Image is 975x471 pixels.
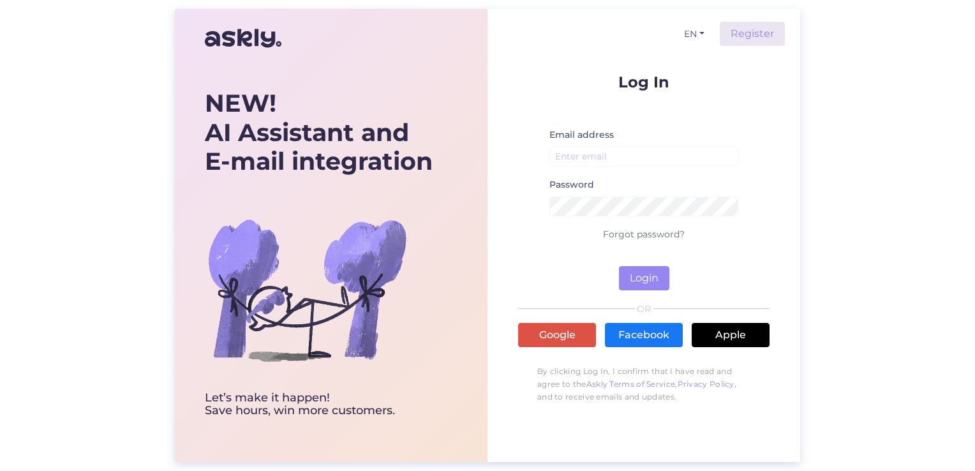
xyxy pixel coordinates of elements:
a: Facebook [605,323,683,347]
a: Forgot password? [603,228,685,240]
span: OR [635,304,653,313]
a: Privacy Policy [678,379,734,389]
div: AI Assistant and E-mail integration [205,89,433,176]
a: Askly Terms of Service [586,379,676,389]
button: Login [619,266,669,290]
img: bg-askly [205,188,409,392]
input: Enter email [549,147,738,167]
a: Apple [692,323,770,347]
label: Email address [549,128,614,142]
p: By clicking Log In, I confirm that I have read and agree to the , , and to receive emails and upd... [518,359,770,410]
b: NEW! [205,88,276,118]
img: Askly [205,23,281,54]
label: Password [549,178,594,191]
a: Google [518,323,596,347]
button: EN [679,25,710,43]
p: Log In [518,74,770,90]
div: Let’s make it happen! Save hours, win more customers. [205,392,433,417]
a: Register [720,22,785,46]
